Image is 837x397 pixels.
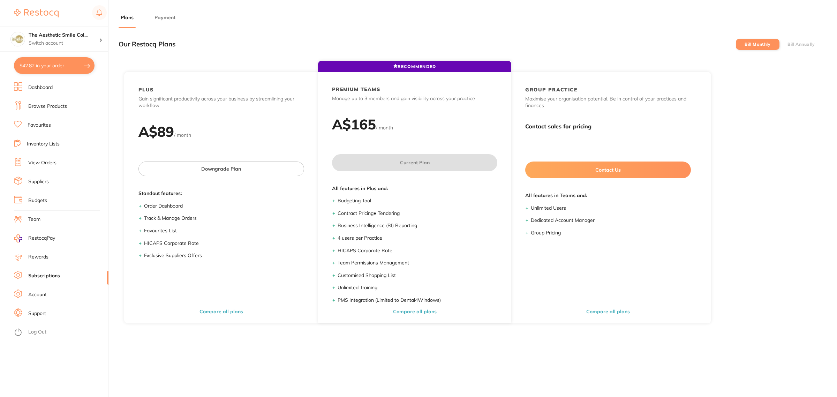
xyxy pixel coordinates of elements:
[28,216,40,223] a: Team
[28,291,47,298] a: Account
[144,240,304,247] li: HICAPS Corporate Rate
[376,125,393,131] span: / month
[27,141,60,148] a: Inventory Lists
[787,42,815,47] label: Bill Annually
[14,327,106,338] button: Log Out
[14,234,55,242] a: RestocqPay
[531,205,691,212] li: Unlimited Users
[338,272,498,279] li: Customised Shopping List
[332,95,498,102] p: Manage up to 3 members and gain visibility across your practice
[144,215,304,222] li: Track & Manage Orders
[28,310,46,317] a: Support
[525,96,691,109] p: Maximise your organisation potential. Be in control of your practices and finances
[525,123,691,130] h3: Contact sales for pricing
[338,297,498,304] li: PMS Integration (Limited to Dental4Windows)
[531,230,691,237] li: Group Pricing
[14,234,22,242] img: RestocqPay
[14,9,59,17] img: Restocq Logo
[29,40,99,47] p: Switch account
[29,32,99,39] h4: The Aesthetic Smile Collective
[28,235,55,242] span: RestocqPay
[138,190,304,197] span: Standout features:
[144,252,304,259] li: Exclusive Suppliers Offers
[174,132,191,138] span: / month
[338,260,498,267] li: Team Permissions Management
[338,235,498,242] li: 4 users per Practice
[338,210,498,217] li: Contract Pricing ● Tendering
[338,222,498,229] li: Business Intelligence (BI) Reporting
[584,308,632,315] button: Compare all plans
[28,84,53,91] a: Dashboard
[138,123,174,140] h2: A$ 89
[28,159,56,166] a: View Orders
[525,192,691,199] span: All features in Teams and:
[28,122,51,129] a: Favourites
[119,40,175,48] h3: Our Restocq Plans
[531,217,691,224] li: Dedicated Account Manager
[144,203,304,210] li: Order Dashboard
[138,87,154,93] h2: PLUS
[144,227,304,234] li: Favourites List
[28,329,46,336] a: Log Out
[332,154,498,171] button: Current Plan
[28,103,67,110] a: Browse Products
[745,42,770,47] label: Bill Monthly
[14,5,59,21] a: Restocq Logo
[332,185,498,192] span: All features in Plus and:
[28,197,47,204] a: Budgets
[332,115,376,133] h2: A$ 165
[332,86,380,92] h2: PREMIUM TEAMS
[525,162,691,178] button: Contact Us
[393,64,436,69] span: RECOMMENDED
[152,14,178,21] button: Payment
[197,308,245,315] button: Compare all plans
[338,247,498,254] li: HICAPS Corporate Rate
[28,272,60,279] a: Subscriptions
[391,308,439,315] button: Compare all plans
[525,87,577,93] h2: GROUP PRACTICE
[28,254,48,261] a: Rewards
[14,57,95,74] button: $42.82 in your order
[338,284,498,291] li: Unlimited Training
[119,14,136,21] button: Plans
[338,197,498,204] li: Budgeting Tool
[28,178,49,185] a: Suppliers
[11,32,25,46] img: The Aesthetic Smile Collective
[138,96,304,109] p: Gain significant productivity across your business by streamlining your workflow
[138,162,304,176] button: Downgrade Plan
